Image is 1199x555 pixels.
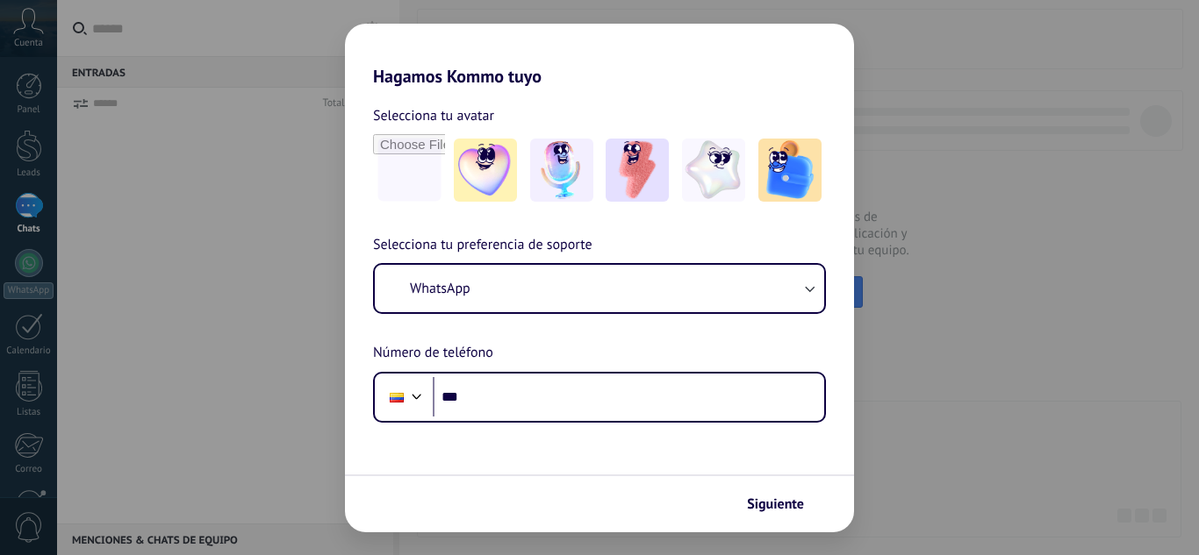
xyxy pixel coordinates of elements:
[739,489,828,519] button: Siguiente
[373,104,494,127] span: Selecciona tu avatar
[530,139,593,202] img: -2.jpeg
[345,24,854,87] h2: Hagamos Kommo tuyo
[373,342,493,365] span: Número de teléfono
[606,139,669,202] img: -3.jpeg
[758,139,822,202] img: -5.jpeg
[454,139,517,202] img: -1.jpeg
[380,379,413,416] div: Colombia: + 57
[375,265,824,312] button: WhatsApp
[410,280,470,297] span: WhatsApp
[682,139,745,202] img: -4.jpeg
[747,498,804,510] span: Siguiente
[373,234,592,257] span: Selecciona tu preferencia de soporte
